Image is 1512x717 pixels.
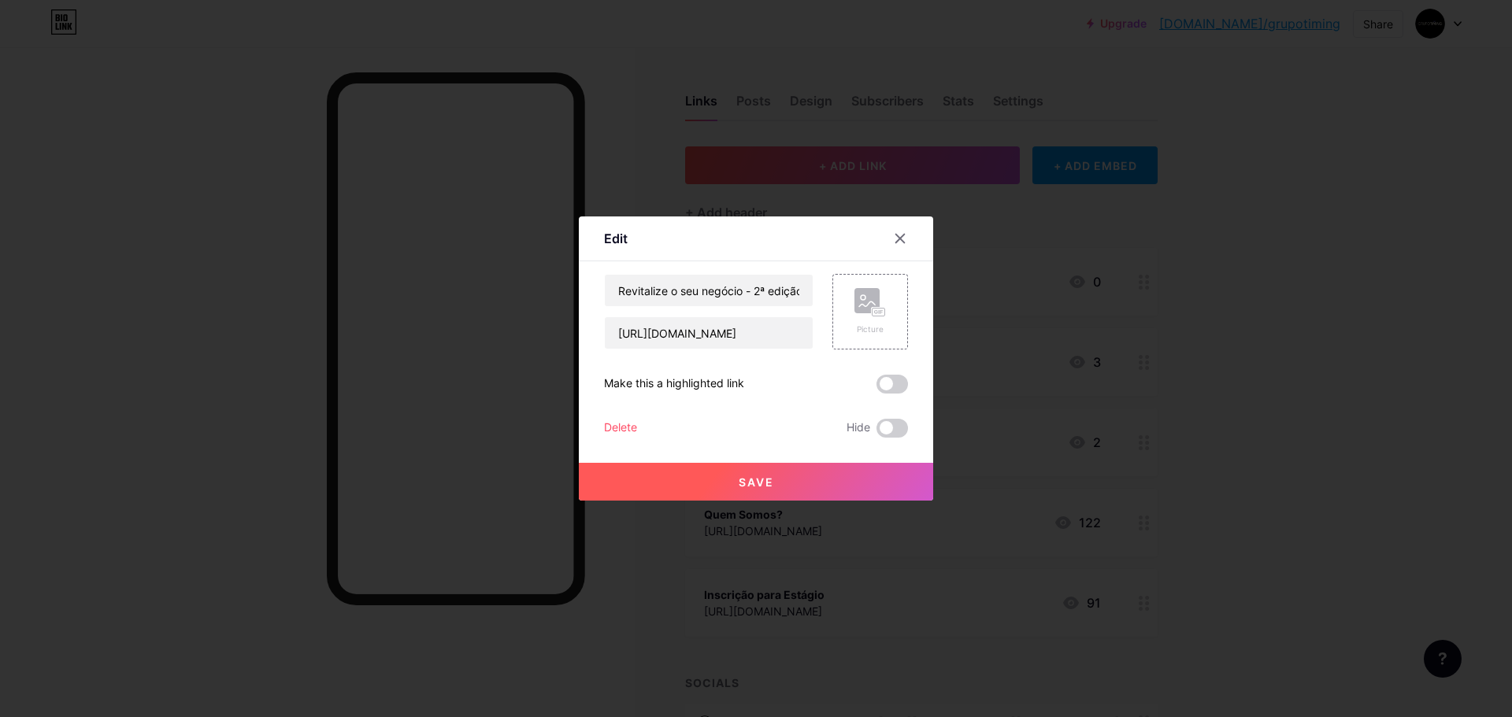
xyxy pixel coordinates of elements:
span: Save [739,475,774,489]
button: Save [579,463,933,501]
input: Title [605,275,813,306]
div: Delete [604,419,637,438]
div: Edit [604,229,628,248]
div: Make this a highlighted link [604,375,744,394]
div: Picture [854,323,886,335]
span: Hide [847,419,870,438]
input: URL [605,317,813,349]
